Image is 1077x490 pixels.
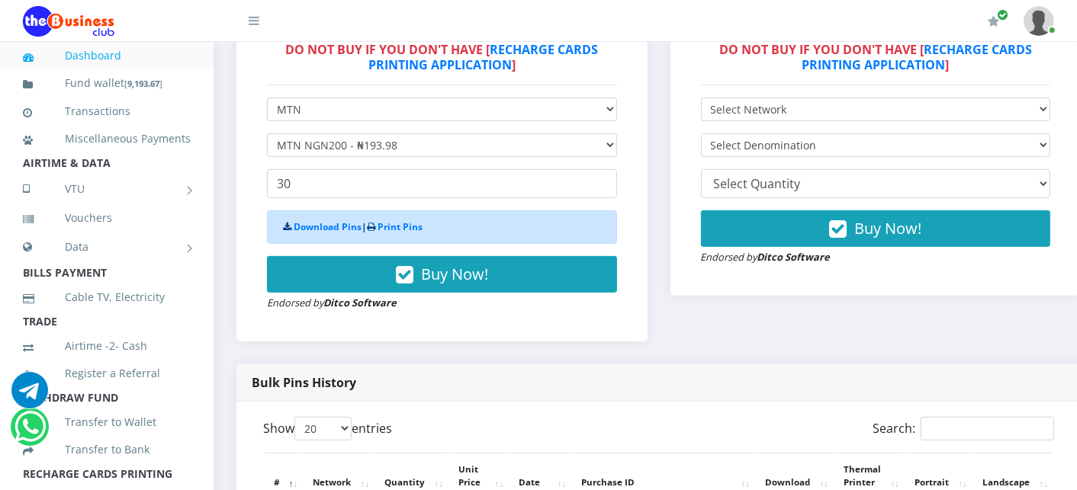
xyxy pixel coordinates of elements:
[997,9,1008,21] span: Renew/Upgrade Subscription
[11,383,48,408] a: Chat for support
[23,94,191,129] a: Transactions
[921,417,1054,440] input: Search:
[267,296,397,309] small: Endorsed by
[323,296,397,309] strong: Ditco Software
[421,264,488,284] span: Buy Now!
[14,420,46,445] a: Chat for support
[267,256,617,293] button: Buy Now!
[263,417,392,440] label: Show entries
[802,41,1032,72] a: RECHARGE CARDS PRINTING APPLICATION
[23,432,191,467] a: Transfer to Bank
[23,38,191,73] a: Dashboard
[23,121,191,156] a: Miscellaneous Payments
[1024,6,1054,36] img: User
[283,220,423,233] strong: |
[124,78,162,89] small: [ ]
[23,170,191,208] a: VTU
[701,250,831,264] small: Endorsed by
[294,417,352,440] select: Showentries
[757,250,831,264] strong: Ditco Software
[23,228,191,266] a: Data
[294,220,362,233] a: Download Pins
[23,328,191,363] a: Airtime -2- Cash
[719,41,1032,72] strong: DO NOT BUY IF YOU DON'T HAVE [ ]
[23,66,191,101] a: Fund wallet[9,193.67]
[854,218,921,239] span: Buy Now!
[267,169,617,198] input: Enter Quantity
[23,6,114,37] img: Logo
[988,15,999,27] i: Renew/Upgrade Subscription
[285,41,598,72] strong: DO NOT BUY IF YOU DON'T HAVE [ ]
[873,417,1054,440] label: Search:
[23,200,191,235] a: Vouchers
[368,41,599,72] a: RECHARGE CARDS PRINTING APPLICATION
[23,356,191,391] a: Register a Referral
[23,405,191,440] a: Transfer to Wallet
[701,210,1051,247] button: Buy Now!
[252,374,356,391] strong: Bulk Pins History
[378,220,423,233] a: Print Pins
[127,78,159,89] b: 9,193.67
[23,280,191,315] a: Cable TV, Electricity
